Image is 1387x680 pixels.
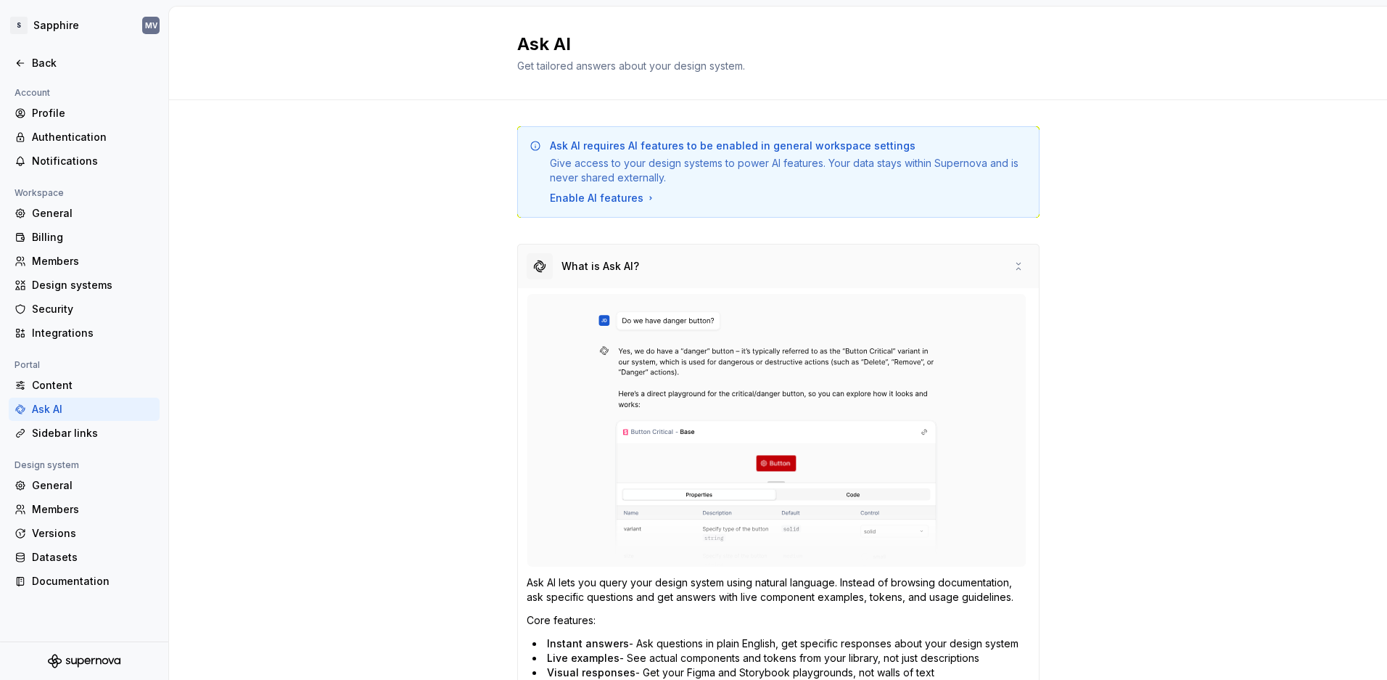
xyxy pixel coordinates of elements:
[9,570,160,593] a: Documentation
[517,33,1022,56] h2: Ask AI
[561,259,639,274] div: What is Ask AI?
[32,326,154,340] div: Integrations
[9,274,160,297] a: Design systems
[32,550,154,565] div: Datasets
[532,651,1030,665] li: - See actual components and tokens from your library, not just descriptions
[32,278,154,292] div: Design systems
[9,456,85,474] div: Design system
[9,126,160,149] a: Authentication
[9,474,160,497] a: General
[547,652,620,664] span: Live examples
[33,18,79,33] div: Sapphire
[32,378,154,393] div: Content
[145,20,157,31] div: MV
[532,636,1030,651] li: - Ask questions in plain English, get specific responses about your design system
[9,422,160,445] a: Sidebar links
[9,321,160,345] a: Integrations
[9,52,160,75] a: Back
[32,106,154,120] div: Profile
[9,250,160,273] a: Members
[527,575,1030,605] p: Ask AI lets you query your design system using natural language. Instead of browsing documentatio...
[9,546,160,569] a: Datasets
[32,402,154,417] div: Ask AI
[9,102,160,125] a: Profile
[32,206,154,221] div: General
[550,191,657,205] button: Enable AI features
[3,9,165,41] button: SSapphireMV
[9,202,160,225] a: General
[550,139,915,153] div: Ask AI requires AI features to be enabled in general workspace settings
[9,84,56,102] div: Account
[550,156,1027,185] div: Give access to your design systems to power AI features. Your data stays within Supernova and is ...
[32,574,154,589] div: Documentation
[547,666,635,679] span: Visual responses
[48,654,120,668] svg: Supernova Logo
[9,149,160,173] a: Notifications
[32,130,154,144] div: Authentication
[9,184,70,202] div: Workspace
[527,613,1030,628] p: Core features:
[32,56,154,70] div: Back
[32,230,154,245] div: Billing
[10,17,28,34] div: S
[32,426,154,441] div: Sidebar links
[9,356,46,374] div: Portal
[32,478,154,493] div: General
[9,226,160,249] a: Billing
[9,498,160,521] a: Members
[9,374,160,397] a: Content
[32,302,154,316] div: Security
[517,60,745,72] span: Get tailored answers about your design system.
[32,254,154,269] div: Members
[32,526,154,541] div: Versions
[9,522,160,545] a: Versions
[532,665,1030,680] li: - Get your Figma and Storybook playgrounds, not walls of text
[9,298,160,321] a: Security
[32,502,154,517] div: Members
[32,154,154,168] div: Notifications
[9,398,160,421] a: Ask AI
[547,637,629,650] span: Instant answers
